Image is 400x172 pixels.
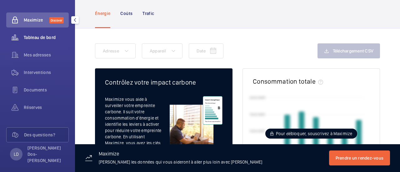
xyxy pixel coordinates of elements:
p: LD [14,151,19,157]
img: energy-freemium-FR.svg [170,96,222,145]
text: 1500 kWh [249,112,265,116]
span: Documents [24,87,69,93]
p: Coûts [120,10,132,17]
span: Date [197,48,206,53]
span: Pour débloquer, souscrivez à Maximize [276,130,352,137]
p: Énergie [95,10,110,17]
span: Appareil [150,48,166,53]
span: Mes adresses [24,52,69,58]
text: 2000 kWh [249,95,266,100]
span: Téléchargement CSV [333,48,374,53]
span: Adresse [103,48,119,53]
button: Prendre un rendez-vous [329,150,390,165]
button: Téléchargement CSV [317,43,380,58]
span: Maximize [24,17,49,23]
p: [PERSON_NAME] Dos-[PERSON_NAME] [27,145,65,164]
h2: Consommation totale [253,77,316,85]
p: [PERSON_NAME] les données qui vous aideront à aller plus loin avec [PERSON_NAME] [99,159,262,165]
text: 1000 kWh [249,129,265,133]
span: Tableau de bord [24,34,69,41]
span: Réserves [24,104,69,111]
span: Interventions [24,69,69,76]
h2: Contrôlez votre impact carbone [105,78,222,86]
h3: Maximize [99,151,262,159]
p: Maximize vous aide à surveiller votre empreinte carbone. Il suit votre consommation d'énergie et ... [105,96,170,159]
span: Des questions? [24,132,68,138]
button: Appareil [142,43,182,58]
button: Adresse [95,43,136,58]
p: Trafic [142,10,154,17]
button: Date [189,43,223,58]
span: Discover [49,17,64,23]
